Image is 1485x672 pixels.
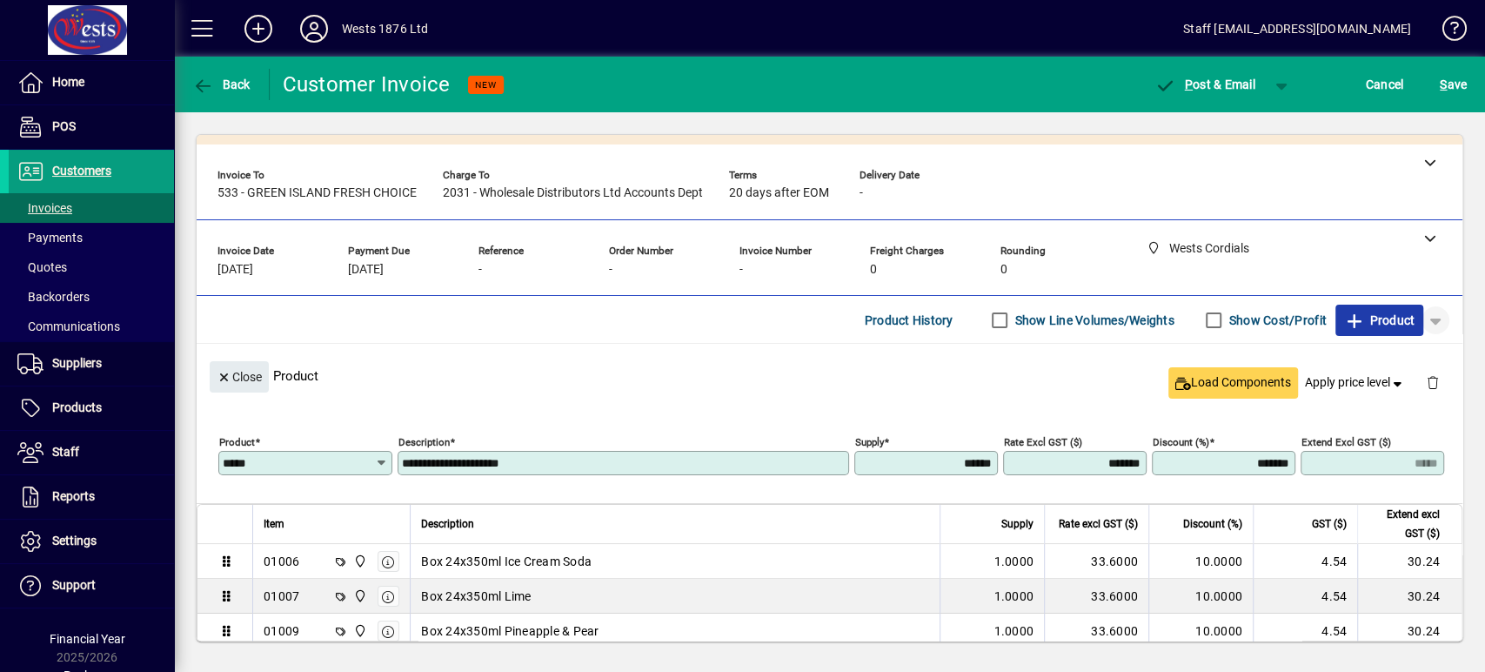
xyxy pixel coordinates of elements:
app-page-header-button: Delete [1412,374,1454,390]
span: Customers [52,164,111,178]
app-page-header-button: Back [174,69,270,100]
span: 533 - GREEN ISLAND FRESH CHOICE [217,186,417,200]
span: Extend excl GST ($) [1368,505,1440,543]
span: Communications [17,319,120,333]
div: 33.6000 [1055,553,1138,570]
span: Invoices [17,201,72,215]
span: Description [421,514,474,534]
div: 01007 [264,588,299,605]
span: [DATE] [348,263,384,277]
mat-label: Extend excl GST ($) [1301,436,1391,448]
span: Box 24x350ml Pineapple & Pear [421,622,599,640]
div: 01006 [264,553,299,570]
span: Back [192,77,251,91]
span: - [739,263,743,277]
span: Payments [17,231,83,245]
span: 1.0000 [994,588,1034,605]
span: Apply price level [1305,373,1406,392]
a: Products [9,386,174,430]
button: Add [231,13,286,44]
button: Load Components [1168,367,1298,399]
button: Cancel [1361,69,1408,100]
span: Settings [52,534,97,548]
a: Support [9,564,174,608]
mat-label: Supply [855,436,884,448]
a: Suppliers [9,342,174,386]
mat-label: Rate excl GST ($) [1004,436,1082,448]
div: Staff [EMAIL_ADDRESS][DOMAIN_NAME] [1183,15,1411,43]
td: 10.0000 [1148,544,1253,579]
span: Box 24x350ml Ice Cream Soda [421,553,592,570]
button: Delete [1412,361,1454,403]
span: NEW [475,79,497,91]
button: Close [210,361,269,393]
span: Products [52,400,102,414]
span: - [478,263,482,277]
span: - [860,186,863,200]
span: 0 [870,263,877,277]
span: Quotes [17,260,67,274]
a: POS [9,105,174,149]
span: 2031 - Wholesale Distributors Ltd Accounts Dept [443,186,703,200]
span: Discount (%) [1183,514,1242,534]
span: Supply [1001,514,1033,534]
td: 30.24 [1357,579,1462,614]
div: 33.6000 [1055,622,1138,640]
span: Rate excl GST ($) [1059,514,1138,534]
td: 4.54 [1253,544,1357,579]
span: Wests Cordials [349,587,369,606]
span: 0 [1000,263,1007,277]
span: Staff [52,445,79,459]
span: POS [52,119,76,133]
a: Quotes [9,252,174,282]
span: Home [52,75,84,89]
span: Wests Cordials [349,552,369,571]
span: 20 days after EOM [729,186,829,200]
span: 1.0000 [994,622,1034,640]
button: Back [188,69,255,100]
td: 30.24 [1357,544,1462,579]
td: 10.0000 [1148,614,1253,648]
span: Wests Cordials [349,622,369,641]
mat-label: Discount (%) [1153,436,1209,448]
div: Customer Invoice [283,71,451,98]
a: Invoices [9,193,174,223]
div: Wests 1876 Ltd [342,15,428,43]
a: Backorders [9,282,174,312]
span: Suppliers [52,356,102,370]
span: S [1440,77,1447,91]
label: Show Cost/Profit [1226,312,1327,329]
mat-label: Product [219,436,255,448]
span: Close [217,363,262,392]
span: Load Components [1175,373,1291,392]
span: Financial Year [50,632,125,646]
span: Item [264,514,284,534]
span: - [609,263,612,277]
div: Product [197,344,1462,407]
div: 33.6000 [1055,588,1138,605]
button: Post & Email [1146,69,1264,100]
span: 1.0000 [994,553,1034,570]
td: 30.24 [1357,614,1462,648]
span: Box 24x350ml Lime [421,588,531,605]
a: Settings [9,520,174,563]
span: P [1185,77,1193,91]
button: Product History [858,305,960,336]
button: Product [1335,305,1423,336]
td: 4.54 [1253,614,1357,648]
a: Staff [9,431,174,474]
a: Knowledge Base [1428,3,1463,60]
td: 10.0000 [1148,579,1253,614]
a: Reports [9,475,174,519]
a: Payments [9,223,174,252]
span: Support [52,578,96,592]
span: ost & Email [1154,77,1255,91]
mat-label: Description [398,436,450,448]
span: ave [1440,71,1467,98]
td: 4.54 [1253,579,1357,614]
span: Backorders [17,290,90,304]
a: Home [9,61,174,104]
span: Reports [52,489,95,503]
label: Show Line Volumes/Weights [1012,312,1174,329]
span: Product [1344,306,1415,334]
